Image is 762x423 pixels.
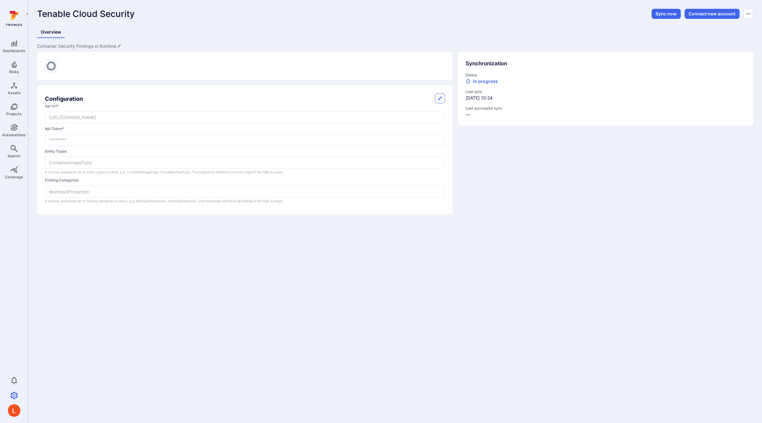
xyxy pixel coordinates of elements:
[684,9,739,19] button: Connect new account
[466,106,745,111] span: Last successful sync
[45,177,445,183] label: finding categories
[45,126,445,132] label: api token *
[8,404,20,417] div: Lukas Šalkauskas
[3,48,25,53] span: Dashboards
[37,8,135,19] span: Tenable Cloud Security
[37,43,121,49] span: Edit description
[37,26,65,38] a: Overview
[466,72,745,78] span: Status
[466,60,745,68] div: Synchronization
[45,198,445,204] p: A comma-separated list of finding categories to fetch, e.g. WorkloadProtection, AnomalyDetection....
[37,26,753,38] div: Integrations tabs
[45,103,445,109] label: api url *
[45,95,83,103] h2: Configuration
[9,69,19,74] span: Risks
[466,72,745,84] div: status
[466,89,745,101] div: [DATE] 10:24
[6,111,22,116] span: Projects
[24,10,31,18] button: Expand navigation menu
[466,89,745,95] span: Last sync
[45,149,445,154] label: entity types
[5,175,23,179] span: Coverage
[651,9,681,19] button: Sync now
[8,404,20,417] img: ACg8ocL1zoaGYHINvVelaXD2wTMKGlaFbOiGNlSQVKsddkbQKplo=s96-c
[466,79,498,84] div: In progress
[8,154,20,158] span: Search
[25,11,30,17] i: Expand navigation menu
[743,9,753,19] button: Options menu
[45,170,445,175] p: A comma-separated list of entity types to fetch, e.g. ContainerImageType, VirtualMachineType. The...
[8,90,21,95] span: Assets
[466,106,745,118] div: —
[2,133,26,137] span: Automations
